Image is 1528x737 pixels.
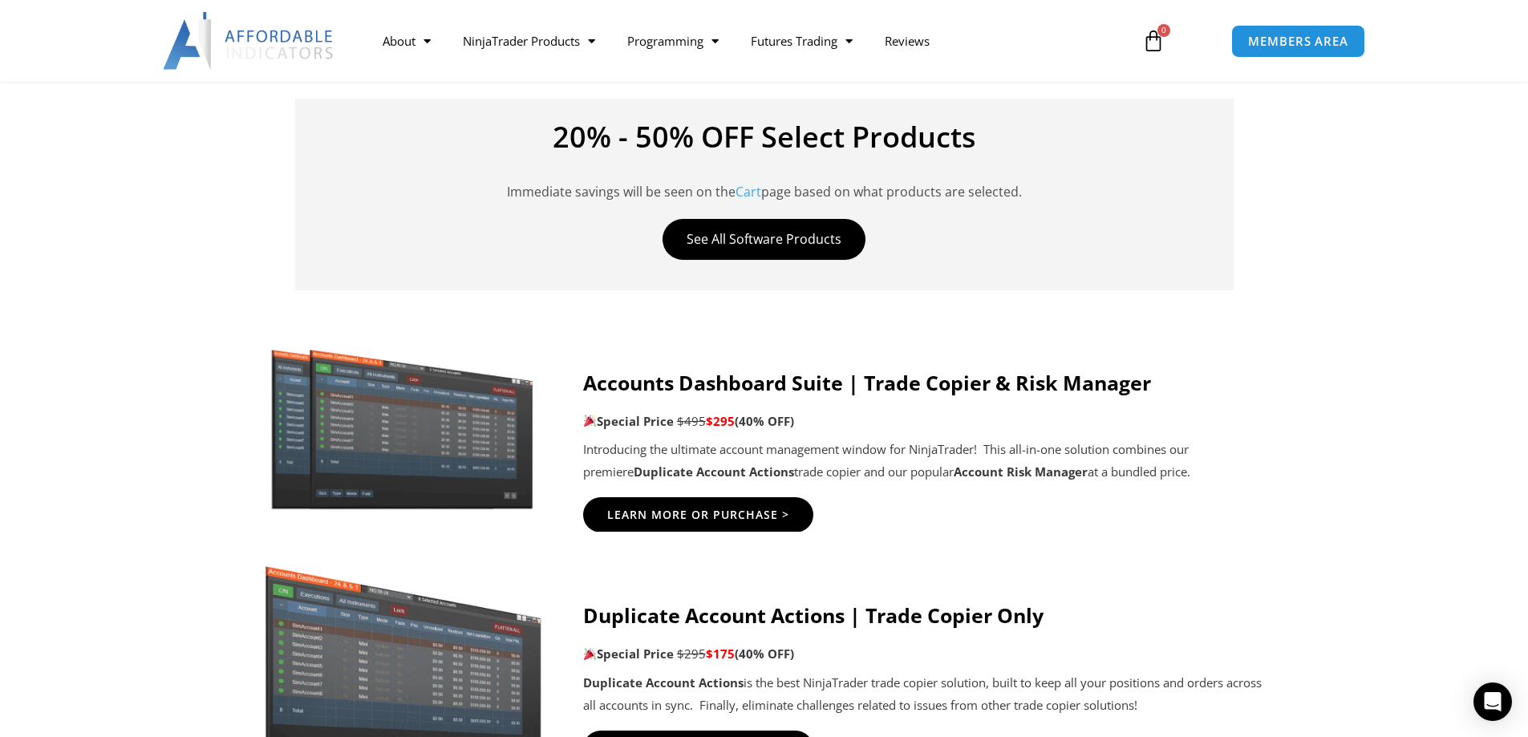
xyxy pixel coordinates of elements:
span: $175 [706,646,735,662]
nav: Menu [367,22,1124,59]
strong: Duplicate Account Actions [634,464,794,480]
p: Immediate savings will be seen on the page based on what products are selected. [319,160,1210,203]
span: $295 [706,413,735,429]
h4: 20% - 50% OFF Select Products [319,123,1210,152]
b: (40% OFF) [735,646,794,662]
a: 0 [1118,18,1189,64]
span: $295 [677,646,706,662]
img: 🎉 [584,648,596,660]
p: Introducing the ultimate account management window for NinjaTrader! This all-in-one solution comb... [583,439,1266,484]
a: MEMBERS AREA [1231,25,1365,58]
b: (40% OFF) [735,413,794,429]
img: Screenshot 2024-11-20 151221 | Affordable Indicators – NinjaTrader [263,342,543,512]
a: See All Software Products [663,219,865,260]
a: Reviews [869,22,946,59]
strong: Account Risk Manager [954,464,1088,480]
p: is the best NinjaTrader trade copier solution, built to keep all your positions and orders across... [583,672,1266,717]
a: Learn More Or Purchase > [583,497,813,533]
strong: Special Price [583,646,674,662]
img: 🎉 [584,415,596,427]
h4: Duplicate Account Actions | Trade Copier Only [583,603,1266,627]
span: 0 [1157,24,1170,37]
a: Cart [736,183,761,200]
strong: Special Price [583,413,674,429]
span: Learn More Or Purchase > [607,509,789,520]
strong: Accounts Dashboard Suite | Trade Copier & Risk Manager [583,369,1151,396]
a: Futures Trading [735,22,869,59]
img: LogoAI | Affordable Indicators – NinjaTrader [163,12,335,70]
a: Programming [611,22,735,59]
div: Open Intercom Messenger [1473,682,1512,721]
strong: Duplicate Account Actions [583,674,744,690]
a: NinjaTrader Products [447,22,611,59]
a: About [367,22,447,59]
span: MEMBERS AREA [1248,35,1348,47]
span: $495 [677,413,706,429]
